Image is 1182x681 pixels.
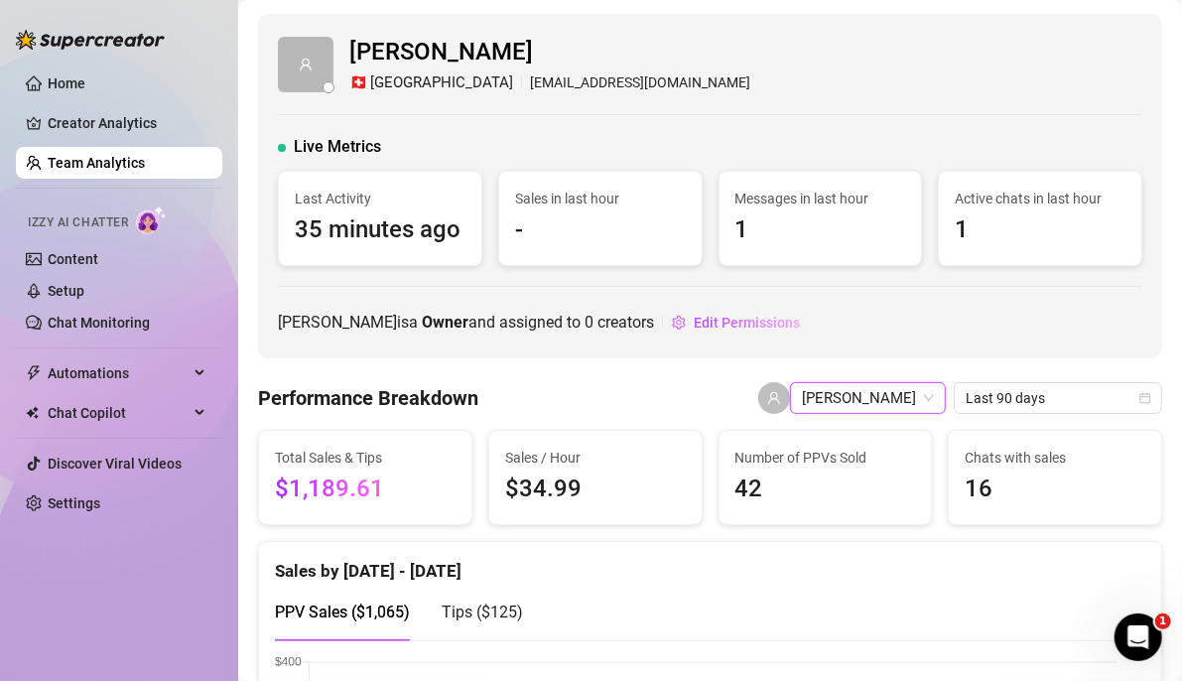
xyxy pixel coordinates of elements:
a: Team Analytics [48,155,145,171]
span: [PERSON_NAME] is a and assigned to creators [278,310,654,335]
span: user [767,391,781,405]
span: 35 minutes ago [295,211,465,249]
span: [PERSON_NAME] [349,34,750,71]
span: Mijail Meier [802,383,934,413]
div: Sales by [DATE] - [DATE] [275,542,1145,585]
a: Content [48,251,98,267]
button: Edit Permissions [671,307,801,339]
span: Sales in last hour [515,188,686,209]
span: PPV Sales ( $1,065 ) [275,603,410,621]
span: 1 [735,211,906,249]
a: Settings [48,495,100,511]
span: 🇨🇭 [349,71,368,95]
span: Last Activity [295,188,465,209]
span: 16 [965,471,1145,508]
span: calendar [1139,392,1151,404]
span: user [299,58,313,71]
span: 1 [955,211,1125,249]
span: Izzy AI Chatter [28,213,128,232]
a: Setup [48,283,84,299]
b: Owner [422,313,468,332]
span: Last 90 days [966,383,1150,413]
span: Live Metrics [294,135,381,159]
span: $34.99 [505,471,686,508]
span: Total Sales & Tips [275,447,456,469]
span: Active chats in last hour [955,188,1125,209]
h4: Performance Breakdown [258,384,478,412]
span: $1,189.61 [275,471,456,508]
span: 0 [585,313,593,332]
span: Edit Permissions [694,315,800,331]
span: Chat Copilot [48,397,189,429]
span: Sales / Hour [505,447,686,469]
iframe: Intercom live chat [1115,613,1162,661]
span: Tips ( $125 ) [442,603,523,621]
span: Automations [48,357,189,389]
span: thunderbolt [26,365,42,381]
div: [EMAIL_ADDRESS][DOMAIN_NAME] [349,71,750,95]
a: Chat Monitoring [48,315,150,331]
span: Number of PPVs Sold [735,447,916,469]
a: Discover Viral Videos [48,456,182,472]
img: Chat Copilot [26,406,39,420]
span: Messages in last hour [735,188,906,209]
span: - [515,211,686,249]
img: AI Chatter [136,205,167,234]
a: Home [48,75,85,91]
span: Chats with sales [965,447,1145,469]
span: [GEOGRAPHIC_DATA] [370,71,513,95]
img: logo-BBDzfeDw.svg [16,30,165,50]
span: 42 [735,471,916,508]
span: setting [672,316,686,330]
a: Creator Analytics [48,107,206,139]
span: 1 [1155,613,1171,629]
